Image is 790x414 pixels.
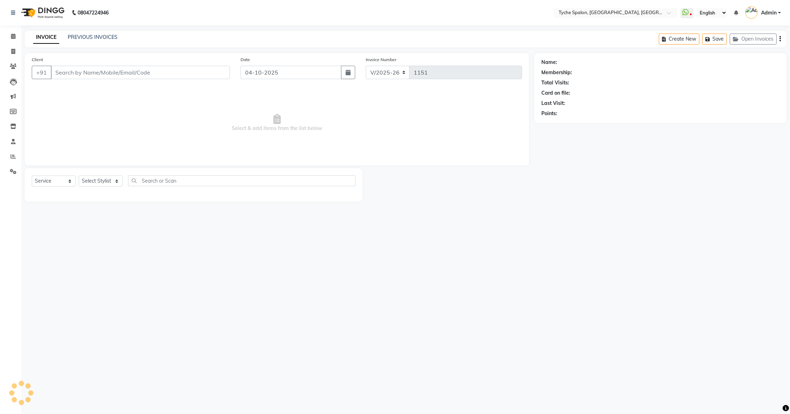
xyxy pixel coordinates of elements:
a: INVOICE [33,31,59,44]
span: Admin [761,9,777,17]
label: Invoice Number [366,57,396,63]
label: Date [241,57,250,63]
b: 08047224946 [78,3,109,23]
input: Search or Scan [128,175,355,186]
div: Points: [541,110,557,117]
div: Name: [541,59,557,66]
label: Client [32,57,43,63]
div: Last Visit: [541,100,565,107]
div: Card on file: [541,89,570,97]
span: Select & add items from the list below [32,88,522,158]
input: Search by Name/Mobile/Email/Code [51,66,230,79]
button: +91 [32,66,51,79]
div: Total Visits: [541,79,569,87]
button: Open Invoices [730,34,777,45]
a: PREVIOUS INVOICES [68,34,117,40]
button: Save [702,34,727,45]
button: Create New [659,34,699,45]
img: Admin [745,6,758,19]
img: logo [18,3,66,23]
div: Membership: [541,69,572,76]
